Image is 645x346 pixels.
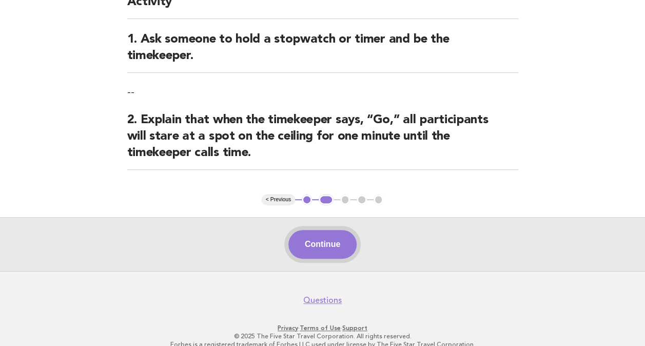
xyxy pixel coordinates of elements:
p: © 2025 The Five Star Travel Corporation. All rights reserved. [14,332,631,340]
a: Privacy [278,324,298,332]
a: Questions [303,295,342,305]
button: Continue [288,230,357,259]
a: Support [342,324,367,332]
h2: 2. Explain that when the timekeeper says, “Go,” all participants will stare at a spot on the ceil... [127,112,518,170]
button: 2 [319,195,334,205]
p: -- [127,85,518,100]
button: < Previous [262,195,295,205]
h2: 1. Ask someone to hold a stopwatch or timer and be the timekeeper. [127,31,518,73]
button: 1 [302,195,312,205]
a: Terms of Use [300,324,341,332]
p: · · [14,324,631,332]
